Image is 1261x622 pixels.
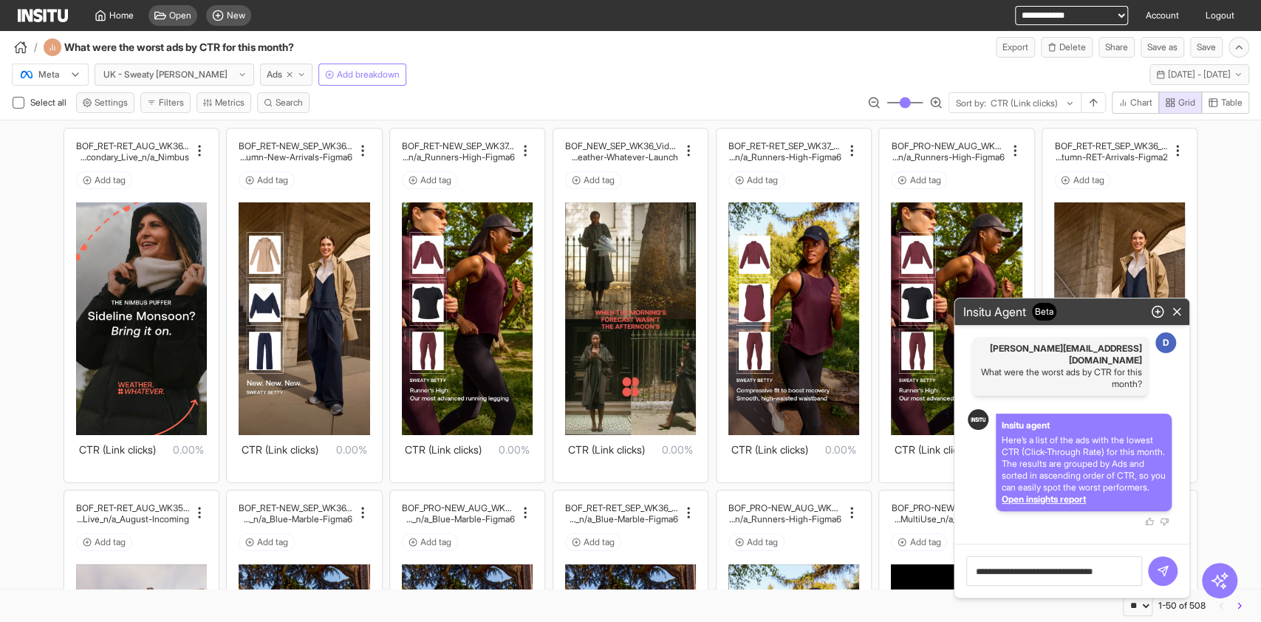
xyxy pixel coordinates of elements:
h2: BOF_PRO-NEW_FEB_WK8_DPA_n/a_FullPrice_Mult [891,502,1004,513]
h2: BOF_RET-RET_SEP_WK36_Static_n/a_FullPrice_Leggin [565,502,678,513]
span: CTR (Link clicks) [79,443,156,456]
img: Logo [971,417,985,421]
span: CTR (Link clicks) [405,443,482,456]
div: BOF_PRO-NEW_AUG_WK37_Static_n/a_FullPrice_Leggings_MultiFran_Secondary_Run_n/a_Runners-High-Figma6 [728,502,841,524]
span: Beta [1032,303,1056,321]
h2: BOF_NEW_SEP_WK36_Video_n/a_FullPrice_Outerwear_Mul [565,140,678,151]
h2: ltiFran_Secondary_Live_n/a_Autumn-New-Arrivals-Figma6 [239,151,352,163]
span: CTR (Link clicks) [242,443,318,456]
p: D [1163,337,1169,349]
span: 0.00% [482,441,530,459]
h2: BOF_RET-RET_SEP_WK36_Static_n/a_FullPrice_MultiCat_Mu [1054,140,1167,151]
p: Here’s a list of the ads with the lowest CTR (Click-Through Rate) for this month. The results are... [1002,434,1166,493]
button: Filters [140,92,191,113]
span: CTR (Link clicks) [568,443,645,456]
h2: s_MultiFran_Secondary_Run_n/a_Runners-High-Figma6 [402,151,515,163]
span: Table [1221,97,1243,109]
span: Ads [267,69,282,81]
h2: iCat_MultiFran_Ecom_MultiUse_n/a_NewSeason [891,513,1004,524]
h2: BOF_PRO-NEW_AUG_WK37_Static_n/a_FullPrice_Legging [891,140,1004,151]
span: Add tag [95,174,126,186]
h2: BOF_RET-NEW_SEP_WK36_Static_n/a_FullPrice_Leggin [239,502,352,513]
button: Add tag [1054,171,1110,189]
h2: tiFran_Secondary_Live_n/a_Weather-Whatever-Launch [565,151,678,163]
button: Add tag [239,533,295,551]
div: BOF_RET-RET_AUG_WK35_Static_n/a_FullPrice_MultiFran_MultiCat_Secondary_Live_n/a_August-Incoming [76,502,189,524]
button: Search [257,92,310,113]
span: Add tag [584,174,615,186]
h2: gs_Power_Secondary_Train_n/a_Blue-Marble-Figma6 [565,513,678,524]
span: Search [276,97,303,109]
button: Grid [1158,92,1202,114]
button: Add tag [76,171,132,189]
button: Save [1190,37,1223,58]
span: CTR (Link clicks) [894,443,971,456]
span: Add tag [909,174,940,186]
span: Add tag [909,536,940,548]
h2: ltiFran_Secondary_Live_n/a_Autumn-RET-Arrivals-Figma2 [1054,151,1167,163]
button: Add tag [728,533,785,551]
button: Add tag [402,533,458,551]
h2: BOF_PRO-NEW_AUG_WK36_Static_n/a_FullPrice_Leggin [402,502,515,513]
button: Share [1098,37,1135,58]
span: Add tag [584,536,615,548]
div: BOF_RET-NEW_SEP_WK37_Static_n/a_FullPrice_Leggings_MultiFran_Secondary_Run_n/a_Runners-High-Figma6 [402,140,515,163]
p: What were the worst ads by CTR for this month? [978,366,1142,390]
div: BOF_RET-RET_AUG_WK36_Static_n/a_WeatherWhatever_Outerwear_Nimbus_Secondary_Live_n/a_Nimbus [76,140,189,163]
span: Add tag [747,536,778,548]
button: [DATE] - [DATE] [1149,64,1249,85]
span: 0.00% [318,441,366,459]
div: BOF_PRO-NEW_AUG_WK37_Static_n/a_FullPrice_Leggings_MultiFran_Secondary_Run_n/a_Runners-High-Figma6 [891,140,1004,163]
div: What were the worst ads by CTR for this month? [44,38,334,56]
h4: What were the worst ads by CTR for this month? [64,40,334,55]
button: Add tag [76,533,132,551]
h2: s_MultiFran_Secondary_Run_n/a_Runners-High-Figma6 [728,513,841,524]
button: Delete [1041,37,1093,58]
h2: BOF_RET-RET_AUG_WK35_Static_n/a_FullPrice_MultiF [76,502,189,513]
button: Export [996,37,1035,58]
button: Add tag [565,533,621,551]
button: Save as [1141,37,1184,58]
h2: s_MultiFran_Secondary_Run_n/a_Runners-High-Figma6 [891,151,1004,163]
h2: BOF_RET-NEW_SEP_WK36_Static_n/a_FullPrice_MultiCat_Mu [239,140,352,151]
h2: BOF_RET-NEW_SEP_WK37_Static_n/a_FullPrice_Legging [402,140,515,151]
h2: BOF_PRO-NEW_AUG_WK37_Static_n/a_FullPrice_Legging [728,502,841,513]
h2: BOF_RET-RET_AUG_WK36_Static_n/a_WeatherWhatev [76,140,189,151]
span: Add tag [747,174,778,186]
span: Home [109,10,134,21]
span: Add tag [420,174,451,186]
span: Add tag [257,536,288,548]
img: Logo [18,9,68,22]
span: Select all [30,97,69,108]
span: CTR (Link clicks) [731,443,808,456]
button: Settings [76,92,134,113]
button: Metrics [197,92,251,113]
div: BOF_RET-NEW_SEP_WK36_Static_n/a_FullPrice_Leggings_Power_Secondary_Train_n/a_Blue-Marble-Figma6 [239,502,352,524]
div: BOF_PRO-NEW_FEB_WK8_DPA_n/a_FullPrice_MultiCat_MultiFran_Ecom_MultiUse_n/a_NewSeason [891,502,1004,524]
h2: BOF_RET-RET_SEP_WK37_Static_n/a_FullPrice_Legging [728,140,841,151]
div: BOF_RET-RET_SEP_WK36_Static_n/a_FullPrice_Leggings_Power_Secondary_Train_n/a_Blue-Marble-Figma6 [565,502,678,524]
span: Open [169,10,191,21]
h2: er_Outerwear_Nimbus_Secondary_Live_n/a_Nimbus [76,151,189,163]
span: New [227,10,245,21]
button: Add tag [565,171,621,189]
div: BOF_RET-RET_SEP_WK36_Static_n/a_FullPrice_MultiCat_MultiFran_Secondary_Live_n/a_Autumn-RET-Arriva... [1054,140,1167,163]
button: Add tag [891,533,947,551]
span: [PERSON_NAME][EMAIL_ADDRESS][DOMAIN_NAME] [978,343,1142,366]
div: BOF_RET-RET_SEP_WK37_Static_n/a_FullPrice_Leggings_MultiFran_Secondary_Run_n/a_Runners-High-Figma6 [728,140,841,163]
span: 0.00% [156,441,204,459]
button: Add tag [402,171,458,189]
div: BOF_NEW_SEP_WK36_Video_n/a_FullPrice_Outerwear_MultiFran_Secondary_Live_n/a_Weather-Whatever-Launch [565,140,678,163]
div: BOF_PRO-NEW_AUG_WK36_Static_n/a_FullPrice_Leggings_Power_Secondary_Train_n/a_Blue-Marble-Figma6 [402,502,515,524]
h2: ran_MultiCat_Secondary_Live_n/a_August-Incoming [76,513,189,524]
button: Ads [260,64,312,86]
button: Add breakdown [318,64,406,86]
button: Add tag [239,171,295,189]
h2: s_MultiFran_Secondary_Run_n/a_Runners-High-Figma6 [728,151,841,163]
button: Add tag [891,171,947,189]
span: Settings [95,97,128,109]
span: Add tag [257,174,288,186]
span: / [34,40,38,55]
span: Grid [1178,97,1195,109]
h2: Insitu Agent [957,303,1062,321]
